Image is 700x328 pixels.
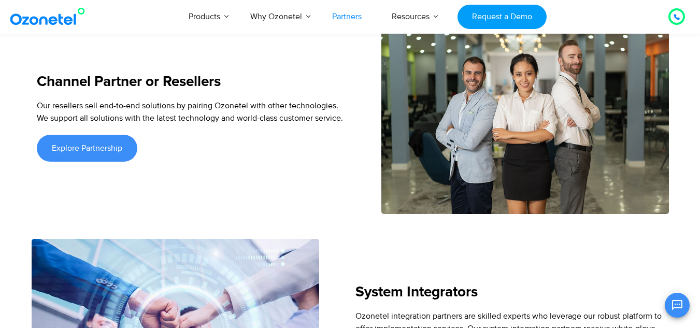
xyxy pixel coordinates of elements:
[355,285,664,300] h5: System Integrators
[37,75,345,89] h5: Channel Partner or Resellers
[52,144,122,152] span: Explore Partnership
[458,5,546,29] a: Request a Demo
[665,293,690,318] button: Open chat
[37,135,137,162] a: Explore Partnership
[37,99,345,124] div: Our resellers sell end-to-end solutions by pairing Ozonetel with other technologies. We support a...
